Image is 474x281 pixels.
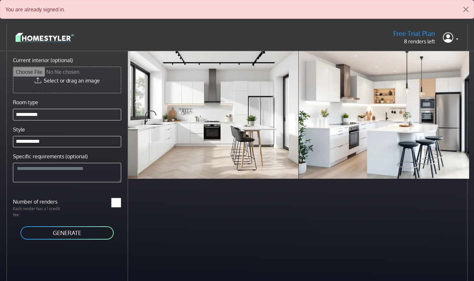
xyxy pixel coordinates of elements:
[393,38,435,45] p: 8 renders left
[13,152,88,160] label: Specific requirements (optional)
[393,29,435,38] h5: Free Trial Plan
[13,56,73,64] label: Current interior (optional)
[13,126,25,133] label: Style
[9,198,67,206] label: Number of renders
[13,98,38,106] label: Room type
[20,226,114,240] button: GENERATE
[16,32,74,43] img: logo-3de290ba35641baa71223ecac5eacb59cb85b4c7fdf211dc9aaecaaee71ea2f8.svg
[9,206,67,218] p: Each render has a 1 credit fee
[458,0,474,18] button: Close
